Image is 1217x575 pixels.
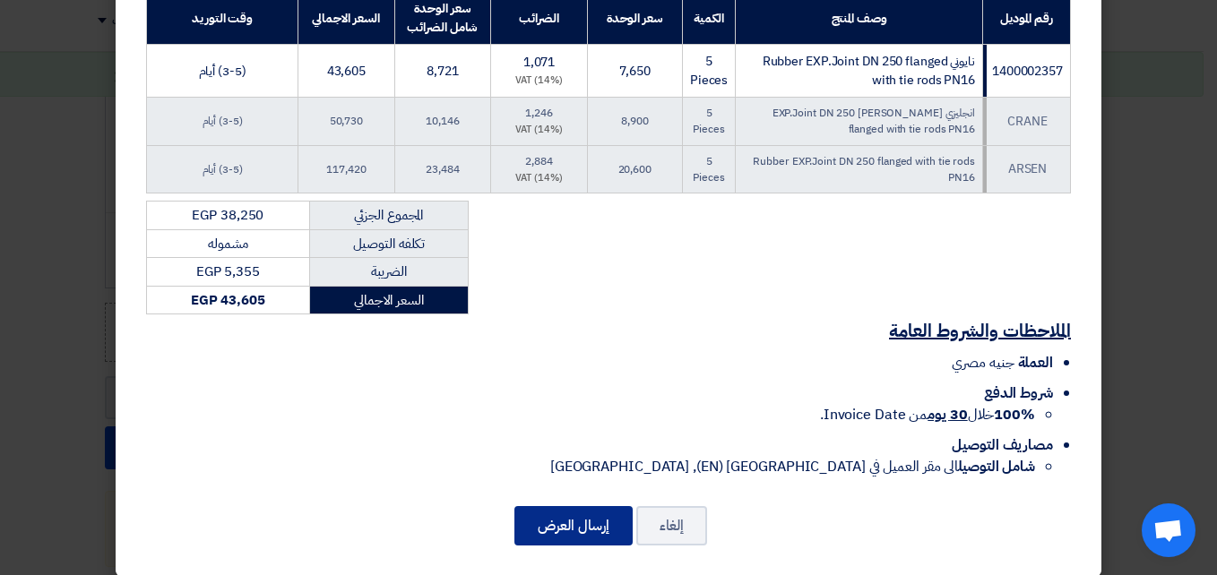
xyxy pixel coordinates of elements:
div: Open chat [1142,503,1195,557]
span: مشموله [208,234,247,253]
span: شروط الدفع [984,382,1053,404]
span: 5 Pieces [690,52,728,90]
span: 20,600 [618,161,652,177]
span: 10,146 [426,113,459,129]
li: الى مقر العميل في [GEOGRAPHIC_DATA] (EN), [GEOGRAPHIC_DATA] [146,456,1035,477]
button: إرسال العرض [514,506,633,545]
span: 5 Pieces [693,153,724,185]
strong: 100% [994,404,1035,425]
span: 1,246 [525,105,553,121]
span: 23,484 [426,161,459,177]
span: (3-5) أيام [199,62,246,81]
td: الضريبة [309,258,468,287]
button: إلغاء [636,506,707,545]
span: 5 Pieces [693,105,724,137]
span: 43,605 [327,62,366,81]
td: EGP 38,250 [147,202,310,230]
strong: EGP 43,605 [191,290,265,310]
u: الملاحظات والشروط العامة [889,317,1071,344]
span: Rubber EXP.Joint DN 250 flanged with tie rods PN16 [753,153,975,185]
span: 7,650 [619,62,652,81]
div: (14%) VAT [498,171,580,186]
span: انجليزي [PERSON_NAME] EXP.Joint DN 250 flanged with tie rods PN16 [772,105,975,137]
span: 2,884 [525,153,553,169]
td: السعر الاجمالي [309,286,468,314]
span: 50,730 [330,113,363,129]
span: 1,071 [523,53,556,72]
div: (14%) VAT [498,123,580,138]
span: 117,420 [326,161,366,177]
span: العملة [1018,352,1053,373]
div: (14%) VAT [498,73,580,89]
span: 8,721 [427,62,459,81]
span: EGP 5,355 [196,262,260,281]
td: تكلفه التوصيل [309,229,468,258]
span: مصاريف التوصيل [952,434,1053,456]
td: ARSEN [982,145,1070,193]
span: نايوني Rubber EXP.Joint DN 250 flanged with tie rods PN16 [763,52,975,90]
u: 30 يوم [928,404,967,425]
strong: شامل التوصيل [958,456,1035,477]
td: المجموع الجزئي [309,202,468,230]
span: (3-5) أيام [203,113,243,129]
span: 8,900 [621,113,649,129]
td: 1400002357 [982,45,1070,98]
span: جنيه مصري [952,352,1014,373]
span: خلال من Invoice Date. [820,404,1035,425]
td: CRANE [982,98,1070,146]
span: (3-5) أيام [203,161,243,177]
